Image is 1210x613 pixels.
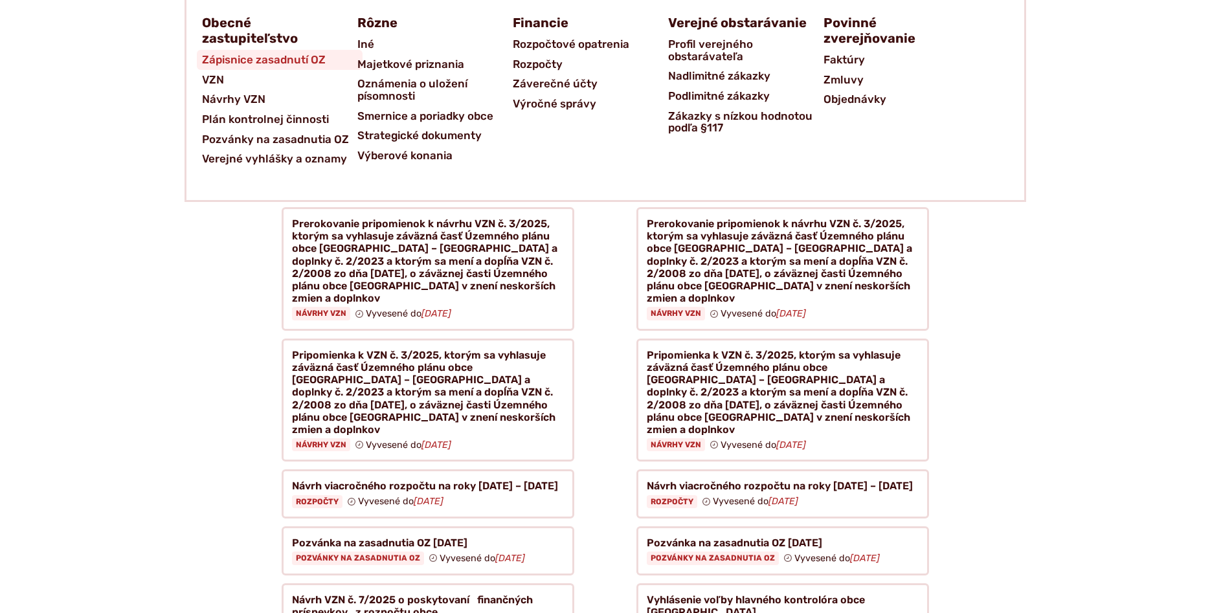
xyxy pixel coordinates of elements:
[513,74,668,94] a: Záverečné účty
[513,34,629,54] span: Rozpočtové opatrenia
[668,11,807,34] span: Verejné obstarávanie
[202,89,357,109] a: Návrhy VZN
[636,526,929,575] a: Pozvánka na zasadnutia OZ [DATE] Pozvánky na zasadnutia OZ Vyvesené do[DATE]
[282,526,574,575] a: Pozvánka na zasadnutia OZ [DATE] Pozvánky na zasadnutia OZ Vyvesené do[DATE]
[668,66,770,86] span: Nadlimitné zákazky
[282,339,574,462] a: Pripomienka k VZN č. 3/2025, ktorým sa vyhlasuje záväzná časť Územného plánu obce [GEOGRAPHIC_DAT...
[357,34,513,54] a: Iné
[357,74,513,106] a: Oznámenia o uložení písomnosti
[202,129,349,150] span: Pozvánky na zasadnutia OZ
[202,89,265,109] span: Návrhy VZN
[823,50,865,70] span: Faktúry
[202,149,347,169] span: Verejné vyhlášky a oznamy
[513,54,563,74] span: Rozpočty
[668,66,823,86] a: Nadlimitné zákazky
[202,129,357,150] a: Pozvánky na zasadnutia OZ
[357,11,497,34] a: Rôzne
[668,106,823,138] a: Zákazky s nízkou hodnotou podľa §117
[513,11,568,34] span: Financie
[823,89,886,109] span: Objednávky
[823,89,979,109] a: Objednávky
[823,50,979,70] a: Faktúry
[282,207,574,331] a: Prerokovanie pripomienok k návrhu VZN č. 3/2025, ktorým sa vyhlasuje záväzná časť Územného plánu ...
[513,74,598,94] span: Záverečné účty
[823,70,864,90] span: Zmluvy
[357,146,453,166] span: Výberové konania
[202,11,342,50] a: Obecné zastupiteľstvo
[357,106,513,126] a: Smernice a poriadky obce
[357,126,482,146] span: Strategické dokumenty
[668,11,808,34] a: Verejné obstarávanie
[668,34,823,66] a: Profil verejného obstarávateľa
[357,126,513,146] a: Strategické dokumenty
[636,207,929,331] a: Prerokovanie pripomienok k návrhu VZN č. 3/2025, ktorým sa vyhlasuje záväzná časť Územného plánu ...
[357,54,513,74] a: Majetkové priznania
[357,146,513,166] a: Výberové konania
[202,70,357,90] a: VZN
[513,94,668,114] a: Výročné správy
[357,34,374,54] span: Iné
[513,94,596,114] span: Výročné správy
[823,11,963,50] a: Povinné zverejňovanie
[357,11,398,34] span: Rôzne
[282,469,574,518] a: Návrh viacročného rozpočtu na roky [DATE] – [DATE] Rozpočty Vyvesené do[DATE]
[636,339,929,462] a: Pripomienka k VZN č. 3/2025, ktorým sa vyhlasuje záväzná časť Územného plánu obce [GEOGRAPHIC_DAT...
[513,54,668,74] a: Rozpočty
[202,109,329,129] span: Plán kontrolnej činnosti
[668,86,770,106] span: Podlimitné zákazky
[357,54,464,74] span: Majetkové priznania
[636,469,929,518] a: Návrh viacročného rozpočtu na roky [DATE] – [DATE] Rozpočty Vyvesené do[DATE]
[513,34,668,54] a: Rozpočtové opatrenia
[513,11,653,34] a: Financie
[202,50,326,70] span: Zápisnice zasadnutí OZ
[202,70,224,90] span: VZN
[202,149,357,169] a: Verejné vyhlášky a oznamy
[202,50,357,70] a: Zápisnice zasadnutí OZ
[202,109,357,129] a: Plán kontrolnej činnosti
[668,86,823,106] a: Podlimitné zákazky
[357,106,493,126] span: Smernice a poriadky obce
[823,70,979,90] a: Zmluvy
